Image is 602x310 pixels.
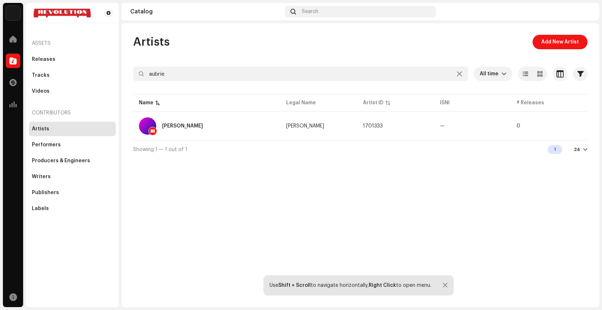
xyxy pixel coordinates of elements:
[29,122,116,136] re-m-nav-item: Artists
[130,9,282,14] div: Catalog
[29,201,116,216] re-m-nav-item: Labels
[29,169,116,184] re-m-nav-item: Writers
[286,123,324,129] span: Aubrie Sellers
[6,6,20,20] img: acab2465-393a-471f-9647-fa4d43662784
[32,142,61,148] div: Performers
[32,72,50,78] div: Tracks
[541,35,579,49] span: Add New Artist
[517,123,520,129] span: 0
[139,99,153,106] div: Name
[29,138,116,152] re-m-nav-item: Performers
[29,52,116,67] re-m-nav-item: Releases
[440,123,445,129] span: —
[579,6,590,17] img: a013001f-171c-4024-93b0-53ef15a726c4
[133,67,468,81] input: Search
[29,84,116,99] re-m-nav-item: Videos
[29,68,116,83] re-m-nav-item: Tracks
[363,99,383,106] div: Artist ID
[29,185,116,200] re-m-nav-item: Publishers
[548,145,562,154] div: 1
[32,88,50,94] div: Videos
[133,147,187,152] span: Showing 1 — 1 out of 1
[369,283,396,288] strong: Right Click
[533,35,588,49] button: Add New Artist
[278,283,311,288] strong: Shift + Scroll
[29,154,116,168] re-m-nav-item: Producers & Engineers
[32,190,59,196] div: Publishers
[133,35,170,49] span: Artists
[302,9,318,14] span: Search
[162,123,203,129] div: Aubrie Sellers
[32,56,55,62] div: Releases
[29,104,116,122] re-a-nav-header: Contributors
[574,147,580,152] div: 24
[32,9,93,17] img: 520573b7-cc71-4f47-bf02-adc70bbdc9fb
[32,174,51,180] div: Writers
[32,126,49,132] div: Artists
[480,67,501,81] span: All time
[363,123,383,129] span: 1701333
[501,67,506,81] div: dropdown trigger
[32,206,49,211] div: Labels
[270,282,431,288] div: Use to navigate horizontally, to open menu.
[32,158,90,164] div: Producers & Engineers
[29,35,116,52] re-a-nav-header: Assets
